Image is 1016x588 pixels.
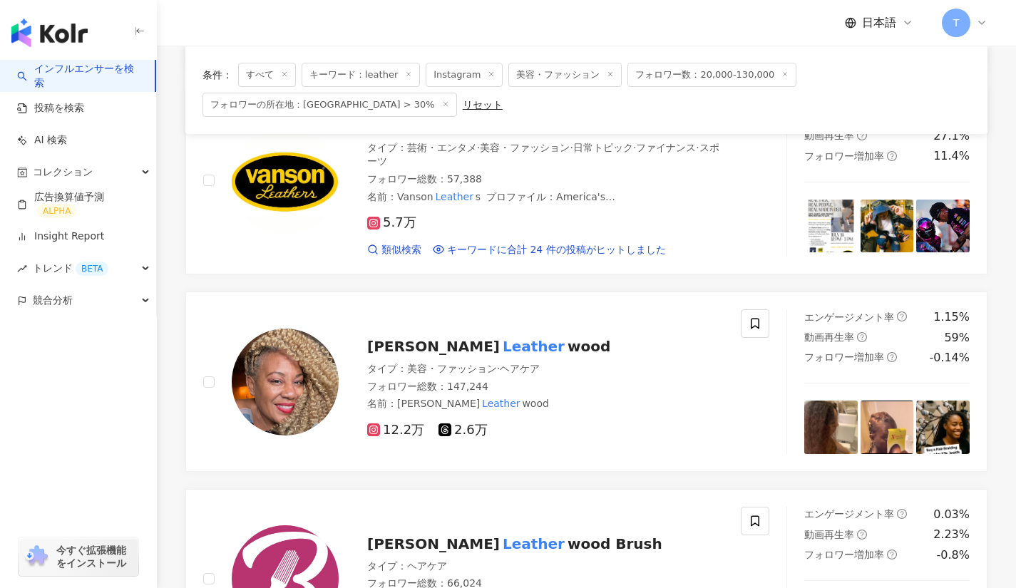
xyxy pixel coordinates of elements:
span: 条件 ： [202,69,232,81]
span: 5.7万 [367,215,416,230]
div: -0.8% [937,547,970,563]
img: KOL Avatar [232,127,339,234]
div: タイプ ： [367,141,724,169]
a: AI 検索 [17,133,67,148]
span: キーワードに合計 24 件の投稿がヒットしました [447,243,666,257]
div: フォロワー総数 ： 147,244 [367,380,724,394]
span: 美容・ファッション [407,363,497,374]
span: フォロワーの所在地：[GEOGRAPHIC_DATA] > 30% [202,93,457,117]
span: question-circle [857,332,867,342]
span: 日常トピック [573,142,633,153]
span: question-circle [887,352,897,362]
span: Instagram [426,63,503,87]
a: キーワードに合計 24 件の投稿がヒットしました [433,243,666,257]
span: エンゲージメント率 [804,311,894,323]
img: chrome extension [23,545,50,568]
span: question-circle [897,311,907,321]
a: KOL AvatarVansonLeathersタイプ：芸術・エンタメ·美容・ファッション·日常トピック·ファイナンス·スポーツフォロワー総数：57,388名前：VansonLeathersプロ... [185,86,987,274]
img: post-image [861,401,914,454]
span: 名前 ： [367,191,481,202]
span: コレクション [33,156,93,188]
span: トレンド [33,252,108,284]
span: ファイナンス [636,142,696,153]
span: wood Brush [568,535,662,552]
span: · [570,142,573,153]
span: Vanson [397,191,433,202]
span: T [953,15,960,31]
span: question-circle [887,151,897,161]
mark: Leather [411,202,453,218]
span: 芸術・エンタメ [407,142,477,153]
span: キーワード：leather [302,63,420,87]
img: post-image [916,200,970,253]
div: リセット [463,99,503,110]
div: 27.1% [933,128,970,144]
span: フォロワー増加率 [804,150,884,162]
img: post-image [804,200,858,253]
span: ヘアケア [407,560,447,572]
span: 類似検索 [381,243,421,257]
a: 類似検索 [367,243,421,257]
span: 2.6万 [438,423,488,438]
span: 12.2万 [367,423,424,438]
img: post-image [861,200,914,253]
div: 0.03% [933,507,970,522]
mark: Leather [433,189,476,205]
div: -0.14% [929,350,970,366]
div: 2.23% [933,527,970,542]
span: [PERSON_NAME] [367,535,500,552]
mark: Leather [500,532,568,555]
span: · [696,142,699,153]
a: searchインフルエンサーを検索 [17,62,143,90]
span: rise [17,264,27,274]
div: フォロワー総数 ： 57,388 [367,172,724,187]
span: · [497,363,500,374]
div: 59% [944,330,970,346]
span: フォロワー数：20,000-130,000 [627,63,796,87]
span: · [633,142,636,153]
span: [PERSON_NAME] [367,338,500,355]
img: KOL Avatar [232,329,339,435]
span: ヘアケア [500,363,540,374]
div: 1.15% [933,309,970,325]
span: 競合分析 [33,284,73,316]
span: s [476,191,481,202]
span: 美容・ファッション [508,63,622,87]
span: question-circle [857,130,867,140]
span: wood [522,398,548,409]
div: 11.4% [933,148,970,164]
a: Insight Report [17,229,104,244]
div: BETA [76,262,108,276]
span: 日本語 [862,15,896,31]
a: chrome extension今すぐ拡張機能をインストール [19,537,138,576]
span: · [477,142,480,153]
img: post-image [916,401,970,454]
a: 投稿を検索 [17,101,84,115]
span: 美容・ファッション [480,142,570,153]
span: question-circle [887,550,897,559]
span: 名前 ： [367,396,549,411]
span: question-circle [857,530,867,540]
span: question-circle [897,509,907,519]
img: post-image [804,401,858,454]
span: すべて [238,63,296,87]
mark: Leather [480,396,522,411]
span: フォロワー増加率 [804,351,884,363]
span: 動画再生率 [804,130,854,141]
span: 動画再生率 [804,529,854,540]
a: KOL Avatar[PERSON_NAME]Leatherwoodタイプ：美容・ファッション·ヘアケアフォロワー総数：147,244名前：[PERSON_NAME]Leatherwood12.... [185,292,987,472]
span: [PERSON_NAME] [397,398,480,409]
span: 動画再生率 [804,331,854,343]
span: エンゲージメント率 [804,508,894,520]
div: タイプ ： [367,362,724,376]
img: logo [11,19,88,47]
div: タイプ ： [367,559,724,574]
mark: Leather [500,335,568,358]
span: 今すぐ拡張機能をインストール [56,544,134,569]
a: 広告換算値予測ALPHA [17,190,145,219]
span: プロファイル ： [367,191,615,218]
span: フォロワー増加率 [804,549,884,560]
span: wood [568,338,610,355]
